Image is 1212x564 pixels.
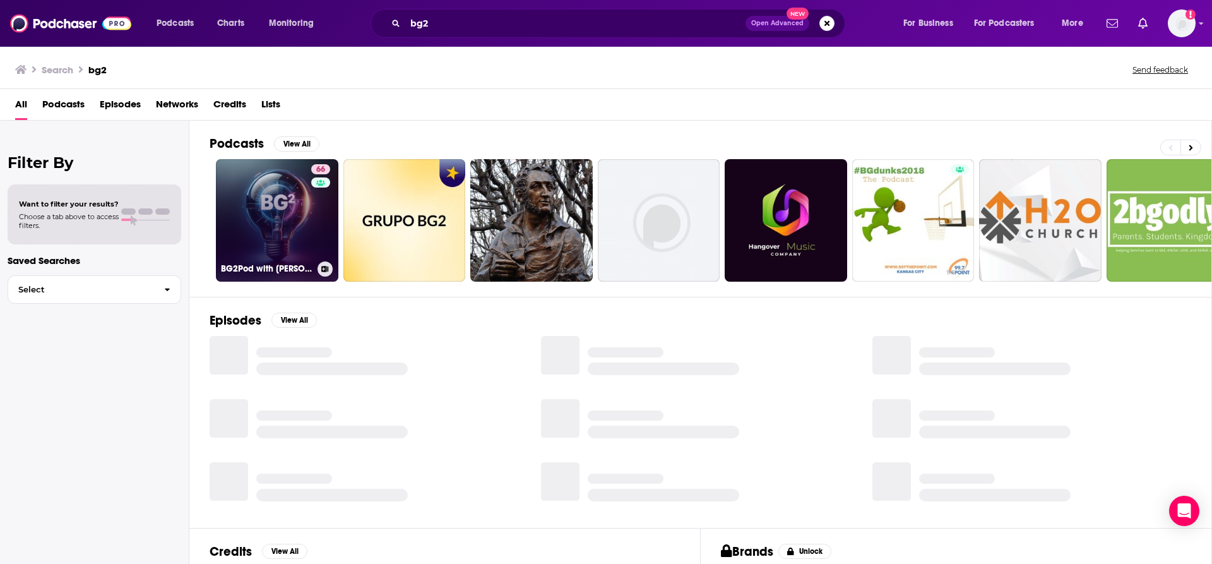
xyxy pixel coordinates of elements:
[787,8,809,20] span: New
[217,15,244,32] span: Charts
[19,200,119,208] span: Want to filter your results?
[15,94,27,120] a: All
[88,64,107,76] h3: bg2
[405,13,746,33] input: Search podcasts, credits, & more...
[903,15,953,32] span: For Business
[210,136,264,152] h2: Podcasts
[10,11,131,35] img: Podchaser - Follow, Share and Rate Podcasts
[271,313,317,328] button: View All
[42,64,73,76] h3: Search
[210,544,307,560] a: CreditsView All
[1133,13,1153,34] a: Show notifications dropdown
[8,285,154,294] span: Select
[311,164,330,174] a: 66
[1169,496,1199,526] div: Open Intercom Messenger
[148,13,210,33] button: open menu
[269,15,314,32] span: Monitoring
[966,13,1053,33] button: open menu
[274,136,319,152] button: View All
[1062,15,1083,32] span: More
[157,15,194,32] span: Podcasts
[8,275,181,304] button: Select
[210,313,261,328] h2: Episodes
[42,94,85,120] a: Podcasts
[262,544,307,559] button: View All
[746,16,809,31] button: Open AdvancedNew
[316,164,325,176] span: 66
[100,94,141,120] a: Episodes
[383,9,857,38] div: Search podcasts, credits, & more...
[210,544,252,560] h2: Credits
[8,255,181,267] p: Saved Searches
[8,153,181,172] h2: Filter By
[1102,13,1123,34] a: Show notifications dropdown
[1053,13,1099,33] button: open menu
[209,13,252,33] a: Charts
[216,159,338,282] a: 66BG2Pod with [PERSON_NAME] and [PERSON_NAME]
[1168,9,1196,37] span: Logged in as nbaderrubenstein
[1185,9,1196,20] svg: Add a profile image
[1168,9,1196,37] button: Show profile menu
[261,94,280,120] a: Lists
[1168,9,1196,37] img: User Profile
[974,15,1035,32] span: For Podcasters
[213,94,246,120] a: Credits
[210,136,319,152] a: PodcastsView All
[751,20,804,27] span: Open Advanced
[19,212,119,230] span: Choose a tab above to access filters.
[894,13,969,33] button: open menu
[210,313,317,328] a: EpisodesView All
[221,263,312,274] h3: BG2Pod with [PERSON_NAME] and [PERSON_NAME]
[778,544,832,559] button: Unlock
[260,13,330,33] button: open menu
[156,94,198,120] a: Networks
[721,544,773,560] h2: Brands
[1129,64,1192,75] button: Send feedback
